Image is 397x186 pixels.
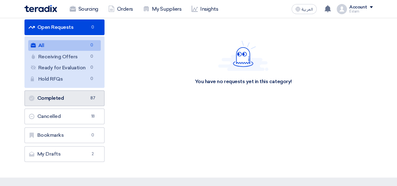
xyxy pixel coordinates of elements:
[89,151,97,157] span: 2
[24,109,105,124] a: Cancelled18
[65,2,103,16] a: Sourcing
[186,2,223,16] a: Insights
[28,74,101,84] a: Hold RFQs
[195,78,292,85] div: You have no requests yet in this category!
[337,4,347,14] img: profile_test.png
[88,53,96,60] span: 0
[28,62,101,73] a: Ready for Evaluation
[89,132,97,138] span: 0
[103,2,138,16] a: Orders
[88,64,96,71] span: 0
[88,42,96,49] span: 0
[349,10,373,13] div: Eslam
[218,40,268,71] img: Hello
[88,76,96,82] span: 0
[24,127,105,143] a: Bookmarks0
[89,95,97,101] span: 87
[24,19,105,35] a: Open Requests0
[138,2,186,16] a: My Suppliers
[302,7,313,12] span: العربية
[292,4,317,14] button: العربية
[24,5,57,12] img: Teradix logo
[89,113,97,120] span: 18
[28,51,101,62] a: Receiving Offers
[24,90,105,106] a: Completed87
[28,40,101,51] a: All
[89,24,97,30] span: 0
[24,146,105,162] a: My Drafts2
[349,5,367,10] div: Account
